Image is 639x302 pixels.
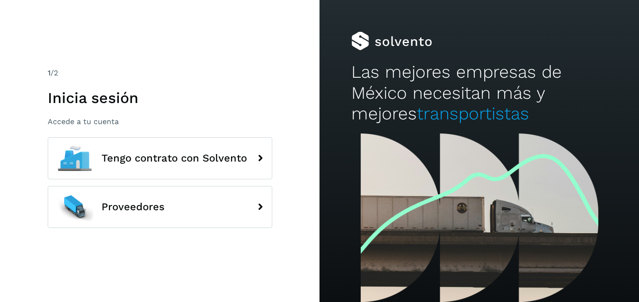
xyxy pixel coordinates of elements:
[417,103,529,124] span: transportistas
[102,201,165,213] span: Proveedores
[102,153,247,164] span: Tengo contrato con Solvento
[48,68,51,77] span: 1
[48,137,272,179] button: Tengo contrato con Solvento
[48,89,272,107] h1: Inicia sesión
[48,117,272,126] p: Accede a tu cuenta
[48,67,272,79] div: /2
[351,62,607,124] h2: Las mejores empresas de México necesitan más y mejores
[48,186,272,228] button: Proveedores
